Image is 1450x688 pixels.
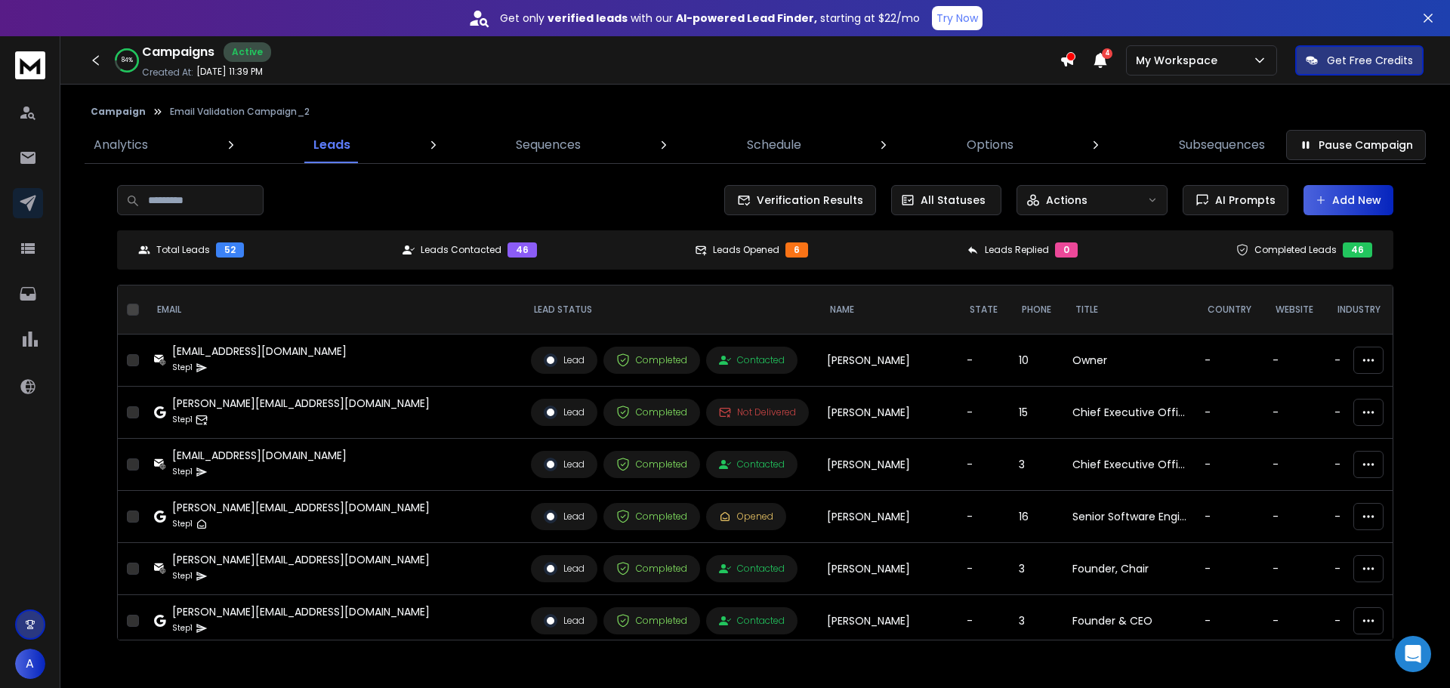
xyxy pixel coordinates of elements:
[122,56,133,65] p: 84 %
[958,491,1010,543] td: -
[142,43,214,61] h1: Campaigns
[967,136,1013,154] p: Options
[548,11,628,26] strong: verified leads
[15,649,45,679] button: A
[1063,335,1195,387] td: Owner
[719,563,785,575] div: Contacted
[15,51,45,79] img: logo
[719,615,785,627] div: Contacted
[1010,387,1063,439] td: 15
[1063,439,1195,491] td: Chief Executive Officer
[1063,543,1195,595] td: Founder, Chair
[172,360,193,375] p: Step 1
[818,595,958,647] td: [PERSON_NAME]
[1170,127,1274,163] a: Subsequences
[1325,387,1393,439] td: -
[196,66,263,78] p: [DATE] 11:39 PM
[958,595,1010,647] td: -
[304,127,359,163] a: Leads
[1010,285,1063,335] th: Phone
[818,439,958,491] td: [PERSON_NAME]
[738,127,810,163] a: Schedule
[1010,595,1063,647] td: 3
[1195,595,1263,647] td: -
[172,604,430,619] div: [PERSON_NAME][EMAIL_ADDRESS][DOMAIN_NAME]
[1063,491,1195,543] td: Senior Software Engineer
[172,448,347,463] div: [EMAIL_ADDRESS][DOMAIN_NAME]
[216,242,244,258] div: 52
[958,285,1010,335] th: State
[172,464,193,480] p: Step 1
[616,510,687,523] div: Completed
[1195,335,1263,387] td: -
[544,406,585,419] div: Lead
[818,543,958,595] td: [PERSON_NAME]
[1209,193,1276,208] span: AI Prompts
[818,335,958,387] td: [PERSON_NAME]
[932,6,983,30] button: Try Now
[172,621,193,636] p: Step 1
[936,11,978,26] p: Try Now
[91,106,146,118] button: Campaign
[719,458,785,470] div: Contacted
[724,185,876,215] button: Verification Results
[170,106,310,118] p: Email Validation Campaign_2
[544,562,585,575] div: Lead
[1325,439,1393,491] td: -
[958,127,1023,163] a: Options
[958,335,1010,387] td: -
[1263,595,1325,647] td: -
[1136,53,1223,68] p: My Workspace
[1325,543,1393,595] td: -
[172,396,430,411] div: [PERSON_NAME][EMAIL_ADDRESS][DOMAIN_NAME]
[1195,439,1263,491] td: -
[85,127,157,163] a: Analytics
[1254,244,1337,256] p: Completed Leads
[747,136,801,154] p: Schedule
[156,244,210,256] p: Total Leads
[1046,193,1087,208] p: Actions
[1395,636,1431,672] div: Open Intercom Messenger
[1183,185,1288,215] button: AI Prompts
[507,127,590,163] a: Sequences
[818,387,958,439] td: [PERSON_NAME]
[313,136,350,154] p: Leads
[985,244,1049,256] p: Leads Replied
[719,511,773,523] div: Opened
[94,136,148,154] p: Analytics
[921,193,986,208] p: All Statuses
[1010,543,1063,595] td: 3
[616,562,687,575] div: Completed
[1343,242,1372,258] div: 46
[751,193,863,208] span: Verification Results
[1327,53,1413,68] p: Get Free Credits
[1055,242,1078,258] div: 0
[1063,595,1195,647] td: Founder & CEO
[1286,130,1426,160] button: Pause Campaign
[544,510,585,523] div: Lead
[1263,543,1325,595] td: -
[516,136,581,154] p: Sequences
[1263,285,1325,335] th: website
[1263,387,1325,439] td: -
[1063,387,1195,439] td: Chief Executive Officer
[172,517,193,532] p: Step 1
[1303,185,1393,215] button: Add New
[1102,48,1112,59] span: 4
[1295,45,1424,76] button: Get Free Credits
[1179,136,1265,154] p: Subsequences
[818,491,958,543] td: [PERSON_NAME]
[1010,439,1063,491] td: 3
[172,569,193,584] p: Step 1
[958,387,1010,439] td: -
[500,11,920,26] p: Get only with our starting at $22/mo
[719,406,796,418] div: Not Delivered
[544,458,585,471] div: Lead
[421,244,501,256] p: Leads Contacted
[507,242,537,258] div: 46
[1195,285,1263,335] th: Country
[544,614,585,628] div: Lead
[616,353,687,367] div: Completed
[785,242,808,258] div: 6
